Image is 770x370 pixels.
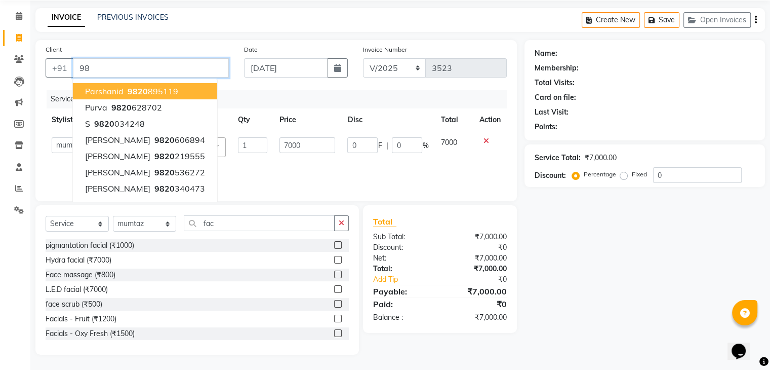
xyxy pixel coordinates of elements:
[535,153,581,163] div: Service Total:
[92,119,145,129] ngb-highlight: 034248
[366,264,440,274] div: Total:
[582,12,640,28] button: Create New
[535,122,557,132] div: Points:
[434,108,473,131] th: Total
[440,253,514,264] div: ₹7,000.00
[46,45,62,54] label: Client
[73,58,229,78] input: Search by Name/Mobile/Email/Code
[94,119,114,129] span: 9820
[683,12,751,28] button: Open Invoices
[440,312,514,323] div: ₹7,000.00
[47,90,514,108] div: Services
[535,48,557,59] div: Name:
[373,216,396,227] span: Total
[48,9,85,27] a: INVOICE
[473,108,507,131] th: Action
[440,285,514,298] div: ₹7,000.00
[341,108,434,131] th: Disc
[46,270,115,280] div: Face massage (₹800)
[452,274,514,285] div: ₹0
[440,242,514,253] div: ₹0
[85,119,90,129] span: S
[154,183,175,194] span: 9820
[535,63,579,73] div: Membership:
[535,107,569,118] div: Last Visit:
[46,284,108,295] div: L.E.D facial (₹7000)
[111,102,132,113] span: 9820
[85,151,150,161] span: [PERSON_NAME]
[152,151,205,161] ngb-highlight: 219555
[46,328,135,339] div: Facials - Oxy Fresh (₹1500)
[378,140,382,151] span: F
[535,92,576,103] div: Card on file:
[46,108,108,131] th: Stylist
[85,86,124,96] span: Parshanid
[440,298,514,310] div: ₹0
[632,170,647,179] label: Fixed
[535,78,575,88] div: Total Visits:
[244,45,258,54] label: Date
[106,200,127,210] span: 9820
[366,312,440,323] div: Balance :
[440,264,514,274] div: ₹7,000.00
[363,45,407,54] label: Invoice Number
[46,299,102,310] div: face scrub (₹500)
[584,170,616,179] label: Percentage
[85,102,107,113] span: purva
[440,232,514,242] div: ₹7,000.00
[366,274,452,285] a: Add Tip
[109,102,162,113] ngb-highlight: 628702
[46,255,111,266] div: Hydra facial (₹7000)
[85,183,150,194] span: [PERSON_NAME]
[46,240,134,251] div: pigmantation facial (₹1000)
[85,135,150,145] span: [PERSON_NAME]
[46,314,116,324] div: Facials - Fruit (₹1200)
[154,151,175,161] span: 9820
[366,232,440,242] div: Sub Total:
[366,298,440,310] div: Paid:
[85,200,102,210] span: dilip
[366,242,440,253] div: Discount:
[232,108,273,131] th: Qty
[46,58,74,78] button: +91
[184,215,335,231] input: Search or Scan
[154,167,175,177] span: 9820
[126,86,178,96] ngb-highlight: 895119
[440,138,457,147] span: 7000
[727,329,760,360] iframe: chat widget
[644,12,679,28] button: Save
[366,285,440,298] div: Payable:
[273,108,341,131] th: Price
[422,140,428,151] span: %
[152,167,205,177] ngb-highlight: 536272
[535,170,566,181] div: Discount:
[366,253,440,264] div: Net:
[152,135,205,145] ngb-highlight: 606894
[152,183,205,194] ngb-highlight: 340473
[585,153,617,163] div: ₹7,000.00
[128,86,148,96] span: 9820
[154,135,175,145] span: 9820
[85,167,150,177] span: [PERSON_NAME]
[97,13,169,22] a: PREVIOUS INVOICES
[104,200,157,210] ngb-highlight: 590932
[386,140,388,151] span: |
